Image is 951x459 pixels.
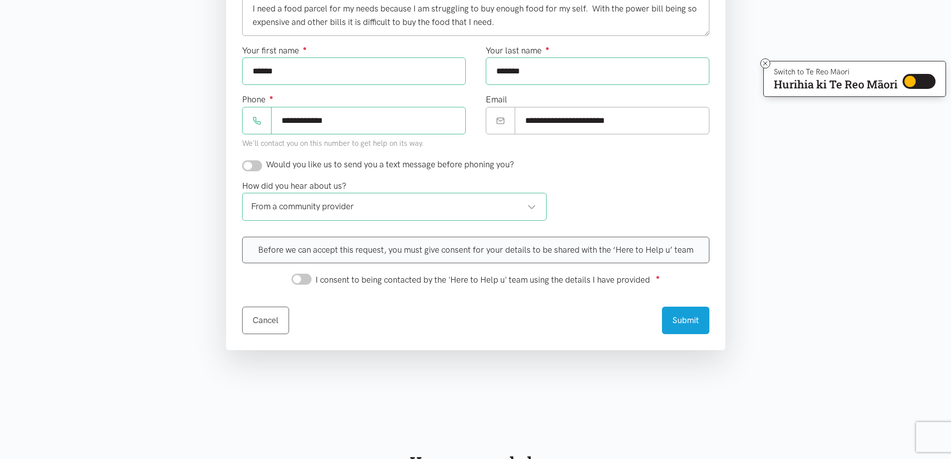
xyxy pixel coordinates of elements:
[242,93,274,106] label: Phone
[486,93,507,106] label: Email
[242,44,307,57] label: Your first name
[270,93,274,101] sup: ●
[266,159,514,169] span: Would you like us to send you a text message before phoning you?
[662,307,709,334] button: Submit
[486,44,550,57] label: Your last name
[271,107,466,134] input: Phone number
[515,107,709,134] input: Email
[242,237,709,263] div: Before we can accept this request, you must give consent for your details to be shared with the ‘...
[316,275,650,285] span: I consent to being contacted by the 'Here to Help u' team using the details I have provided
[546,44,550,52] sup: ●
[774,80,898,89] p: Hurihia ki Te Reo Māori
[242,139,424,148] small: We'll contact you on this number to get help on its way.
[251,200,537,213] div: From a community provider
[242,307,289,334] a: Cancel
[242,179,346,193] label: How did you hear about us?
[774,69,898,75] p: Switch to Te Reo Māori
[656,273,660,281] sup: ●
[303,44,307,52] sup: ●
